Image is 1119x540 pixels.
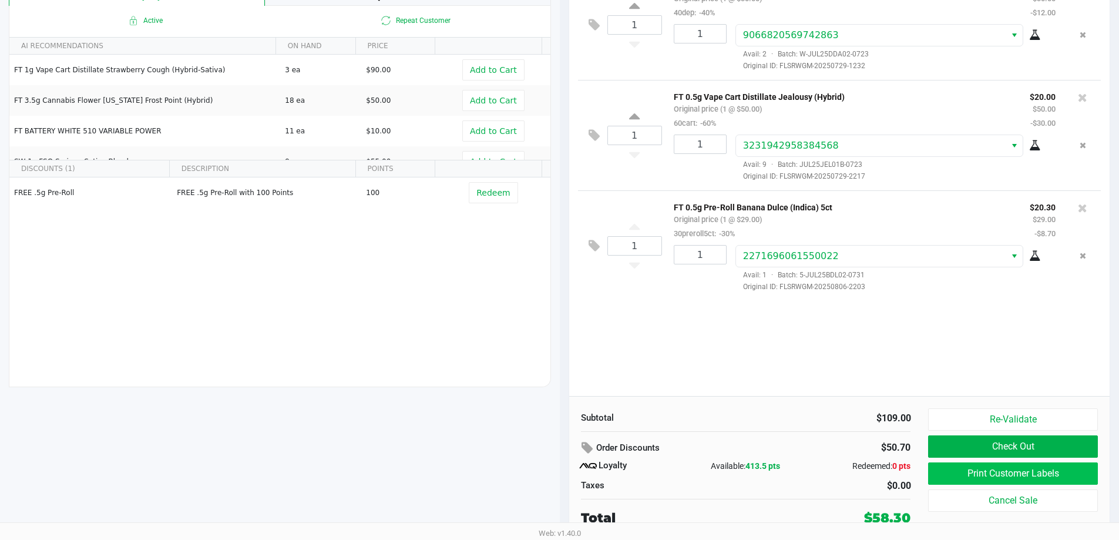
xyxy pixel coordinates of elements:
[928,408,1097,431] button: Re-Validate
[674,215,762,224] small: Original price (1 @ $29.00)
[1006,135,1023,156] button: Select
[280,14,550,28] span: Repeat Customer
[126,14,140,28] inline-svg: Active loyalty member
[355,160,435,177] th: POINTS
[581,479,737,492] div: Taxes
[691,460,801,472] div: Available:
[1033,105,1056,113] small: $50.00
[928,435,1097,458] button: Check Out
[745,461,780,471] span: 413.5 pts
[755,411,911,425] div: $109.00
[9,38,550,160] div: Data table
[9,160,169,177] th: DISCOUNTS (1)
[674,200,1012,212] p: FT 0.5g Pre-Roll Banana Dulce (Indica) 5ct
[9,14,280,28] span: Active
[743,140,839,151] span: 3231942958384568
[280,146,361,177] td: 9 ea
[1030,89,1056,102] p: $20.00
[735,171,1056,182] span: Original ID: FLSRWGM-20250729-2217
[864,508,910,528] div: $58.30
[581,459,691,473] div: Loyalty
[767,160,778,169] span: ·
[172,177,361,208] td: FREE .5g Pre-Roll with 100 Points
[1030,119,1056,128] small: -$30.00
[743,250,839,261] span: 2271696061550022
[539,529,581,538] span: Web: v1.40.0
[755,479,911,493] div: $0.00
[1075,135,1091,156] button: Remove the package from the orderLine
[462,90,525,111] button: Add to Cart
[812,438,910,458] div: $50.70
[462,120,525,142] button: Add to Cart
[9,177,172,208] td: FREE .5g Pre-Roll
[470,126,517,136] span: Add to Cart
[696,8,715,17] span: -40%
[928,462,1097,485] button: Print Customer Labels
[470,65,517,75] span: Add to Cart
[9,55,280,85] td: FT 1g Vape Cart Distillate Strawberry Cough (Hybrid-Sativa)
[743,29,839,41] span: 9066820569742863
[1075,24,1091,46] button: Remove the package from the orderLine
[361,177,442,208] td: 100
[462,151,525,172] button: Add to Cart
[9,146,280,177] td: SW 1g FSO Syringe Sativa Blend
[9,38,275,55] th: AI RECOMMENDATIONS
[9,116,280,146] td: FT BATTERY WHITE 510 VARIABLE POWER
[366,96,391,105] span: $50.00
[366,157,391,166] span: $55.00
[767,271,778,279] span: ·
[470,157,517,166] span: Add to Cart
[469,182,518,203] button: Redeem
[581,438,795,459] div: Order Discounts
[9,85,280,116] td: FT 3.5g Cannabis Flower [US_STATE] Frost Point (Hybrid)
[674,105,762,113] small: Original price (1 @ $50.00)
[1006,246,1023,267] button: Select
[674,8,715,17] small: 40dep:
[735,271,865,279] span: Avail: 1 Batch: 5-JUL25BDL02-0731
[1006,25,1023,46] button: Select
[735,281,1056,292] span: Original ID: FLSRWGM-20250806-2203
[1030,8,1056,17] small: -$12.00
[462,59,525,81] button: Add to Cart
[735,160,862,169] span: Avail: 9 Batch: JUL25JEL01B-0723
[280,55,361,85] td: 3 ea
[716,229,735,238] span: -30%
[581,411,737,425] div: Subtotal
[581,508,789,528] div: Total
[674,229,735,238] small: 30preroll5ct:
[275,38,355,55] th: ON HAND
[697,119,716,128] span: -60%
[1075,245,1091,267] button: Remove the package from the orderLine
[366,127,391,135] span: $10.00
[735,61,1056,71] span: Original ID: FLSRWGM-20250729-1232
[169,160,355,177] th: DESCRIPTION
[476,188,510,197] span: Redeem
[366,66,391,74] span: $90.00
[1034,229,1056,238] small: -$8.70
[280,85,361,116] td: 18 ea
[735,50,869,58] span: Avail: 2 Batch: W-JUL25DDA02-0723
[355,38,435,55] th: PRICE
[1030,200,1056,212] p: $20.30
[767,50,778,58] span: ·
[9,160,550,354] div: Data table
[280,116,361,146] td: 11 ea
[928,489,1097,512] button: Cancel Sale
[470,96,517,105] span: Add to Cart
[801,460,910,472] div: Redeemed:
[892,461,910,471] span: 0 pts
[674,119,716,128] small: 60cart:
[674,89,1012,102] p: FT 0.5g Vape Cart Distillate Jealousy (Hybrid)
[379,14,393,28] inline-svg: Is repeat customer
[1033,215,1056,224] small: $29.00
